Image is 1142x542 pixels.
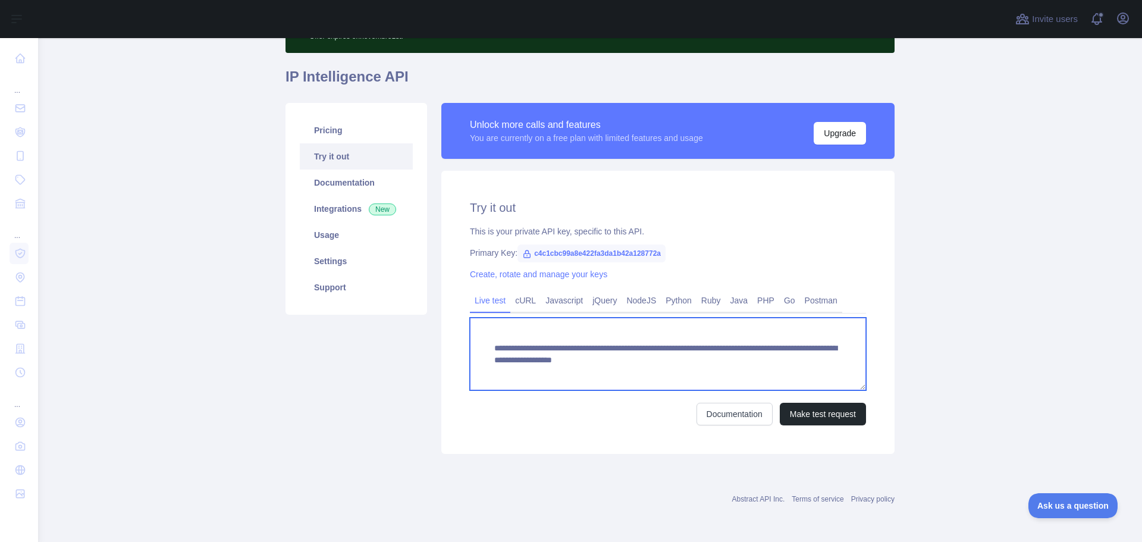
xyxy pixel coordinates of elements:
a: Documentation [697,403,773,425]
a: Pricing [300,117,413,143]
a: cURL [510,291,541,310]
div: ... [10,386,29,409]
a: Create, rotate and manage your keys [470,270,607,279]
h1: IP Intelligence API [285,67,895,96]
h2: Try it out [470,199,866,216]
button: Upgrade [814,122,866,145]
a: Support [300,274,413,300]
a: Postman [800,291,842,310]
a: Usage [300,222,413,248]
div: ... [10,71,29,95]
a: Privacy policy [851,495,895,503]
a: Live test [470,291,510,310]
a: Documentation [300,170,413,196]
a: Java [726,291,753,310]
span: c4c1cbc99a8e422fa3da1b42a128772a [517,245,666,262]
a: Javascript [541,291,588,310]
button: Invite users [1013,10,1080,29]
div: Unlock more calls and features [470,118,703,132]
a: Go [779,291,800,310]
a: PHP [752,291,779,310]
a: Python [661,291,697,310]
a: Ruby [697,291,726,310]
div: Primary Key: [470,247,866,259]
div: This is your private API key, specific to this API. [470,225,866,237]
button: Make test request [780,403,866,425]
span: New [369,203,396,215]
span: Invite users [1032,12,1078,26]
a: jQuery [588,291,622,310]
div: You are currently on a free plan with limited features and usage [470,132,703,144]
iframe: Toggle Customer Support [1028,493,1118,518]
a: Settings [300,248,413,274]
a: Abstract API Inc. [732,495,785,503]
a: NodeJS [622,291,661,310]
div: ... [10,217,29,240]
a: Terms of service [792,495,843,503]
a: Integrations New [300,196,413,222]
a: Try it out [300,143,413,170]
